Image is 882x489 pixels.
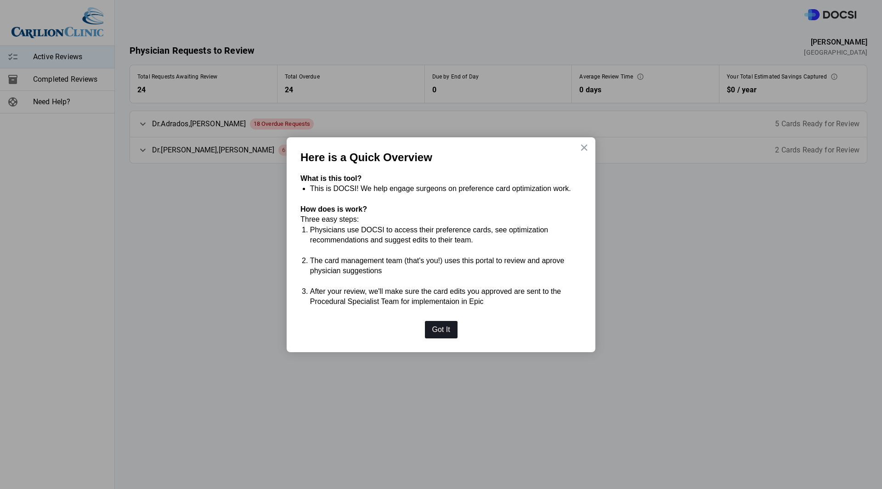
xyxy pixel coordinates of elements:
[310,256,582,276] li: The card management team (that's you!) uses this portal to review and aprove physician suggestions
[425,321,458,338] button: Got It
[300,205,367,213] strong: How does is work?
[310,287,582,307] li: After your review, we'll make sure the card edits you approved are sent to the Procedural Special...
[300,174,362,182] strong: What is this tool?
[580,140,588,155] button: Close
[310,184,582,194] li: This is DOCSI! We help engage surgeons on preference card optimization work.
[300,214,582,225] p: Three easy steps:
[310,225,582,246] li: Physicians use DOCSI to access their preference cards, see optimization recommendations and sugge...
[300,151,582,164] p: Here is a Quick Overview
